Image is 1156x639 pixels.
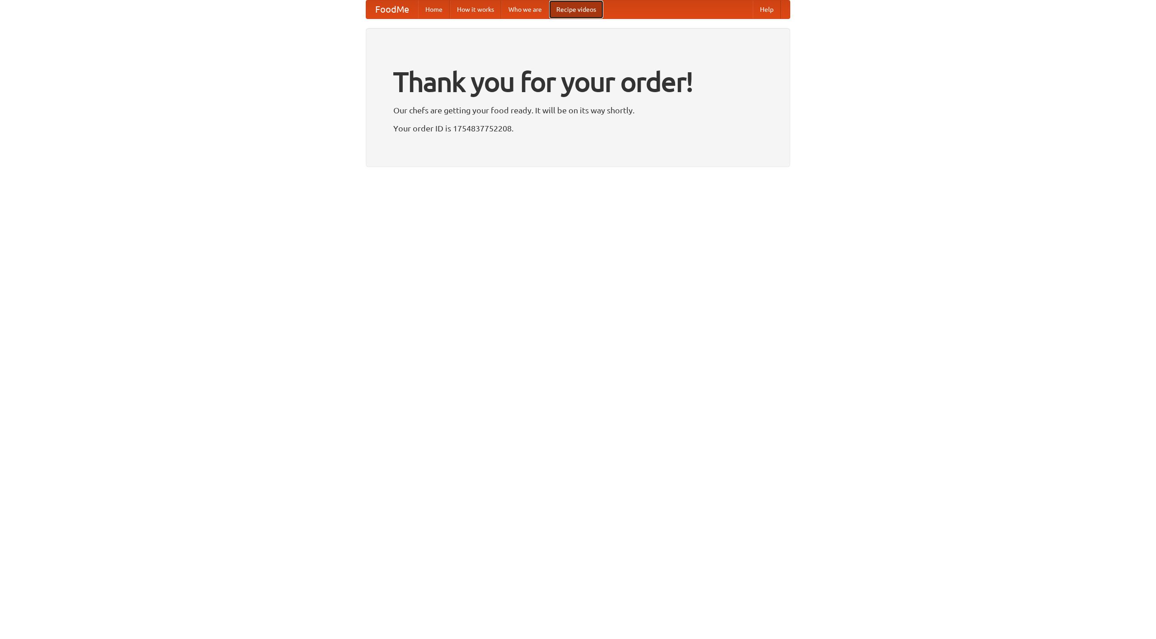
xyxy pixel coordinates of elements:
a: FoodMe [366,0,418,19]
p: Your order ID is 1754837752208. [393,121,763,135]
a: How it works [450,0,501,19]
a: Home [418,0,450,19]
a: Who we are [501,0,549,19]
p: Our chefs are getting your food ready. It will be on its way shortly. [393,103,763,117]
a: Recipe videos [549,0,603,19]
h1: Thank you for your order! [393,60,763,103]
a: Help [753,0,781,19]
